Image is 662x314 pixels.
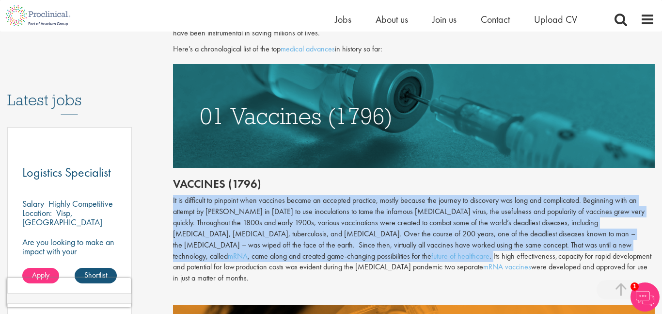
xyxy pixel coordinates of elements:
[22,207,52,218] span: Location:
[431,251,489,261] a: future of healthcare
[432,13,457,26] a: Join us
[22,207,102,228] p: Visp, [GEOGRAPHIC_DATA]
[481,13,510,26] a: Contact
[534,13,577,26] a: Upload CV
[173,195,655,284] div: It is difficult to pinpoint when vaccines became an accepted practice, mostly because the journey...
[22,166,117,179] a: Logistics Specialist
[335,13,351,26] a: Jobs
[7,67,132,115] h3: Latest jobs
[22,268,59,283] a: Apply
[173,64,655,167] img: vaccines
[281,44,335,54] a: medical advances
[630,282,660,312] img: Chatbot
[48,198,113,209] p: Highly Competitive
[173,178,655,190] h2: Vaccines (1796)
[630,282,639,291] span: 1
[7,278,131,307] iframe: reCAPTCHA
[228,251,248,261] a: mRNA
[173,44,655,55] p: Here’s a chronological list of the top in history so far:
[376,13,408,26] a: About us
[22,164,111,181] span: Logistics Specialist
[75,268,117,283] a: Shortlist
[22,237,117,302] p: Are you looking to make an impact with your innovation? We are working with a well-established ph...
[32,270,49,280] span: Apply
[483,262,531,272] a: mRNA vaccines
[22,198,44,209] span: Salary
